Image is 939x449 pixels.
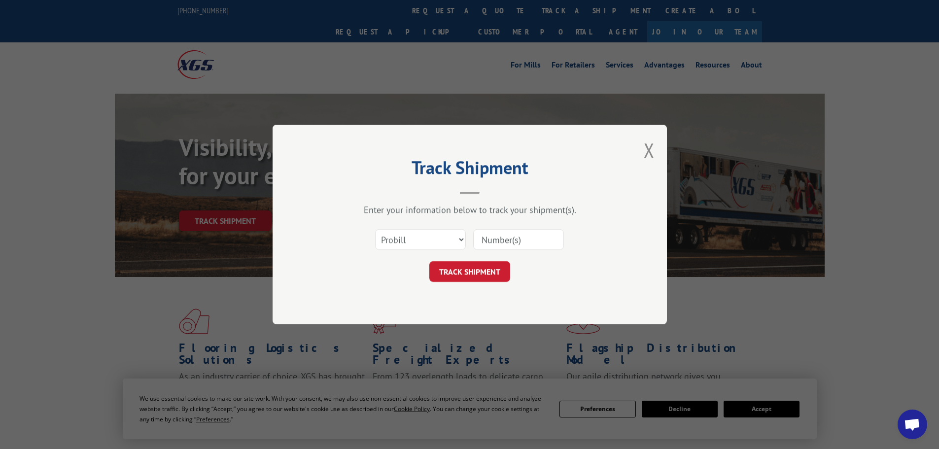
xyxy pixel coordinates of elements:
h2: Track Shipment [322,161,618,179]
a: Open chat [898,410,927,439]
button: Close modal [644,137,655,163]
div: Enter your information below to track your shipment(s). [322,204,618,215]
input: Number(s) [473,229,564,250]
button: TRACK SHIPMENT [429,261,510,282]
